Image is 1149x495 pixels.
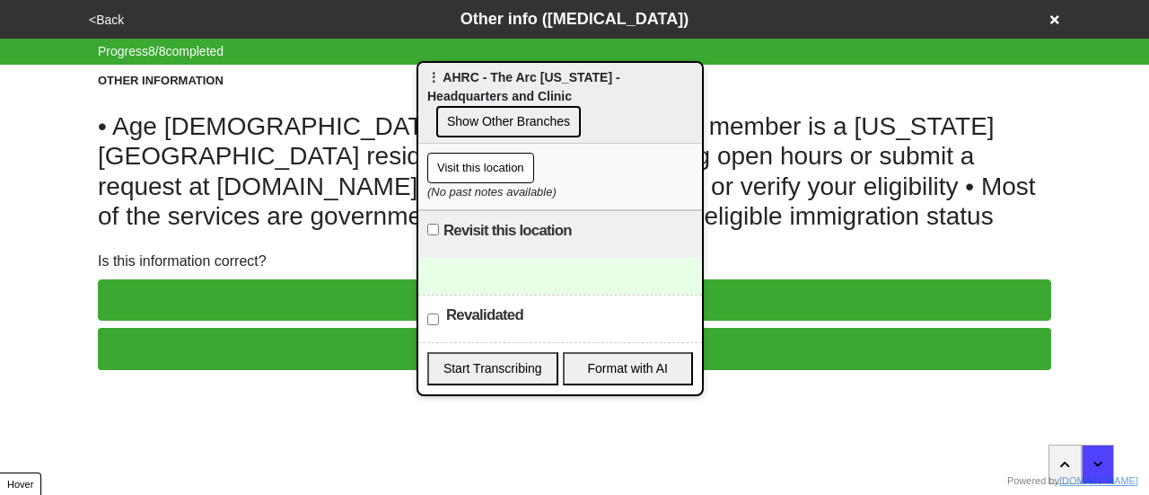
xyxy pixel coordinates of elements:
button: <Back [83,10,129,31]
label: Revalidated [446,305,523,326]
a: [DOMAIN_NAME] [1059,475,1138,486]
button: NO, LET'S EDIT IT [98,328,1051,369]
button: Visit this location [427,153,534,183]
i: (No past notes available) [427,185,557,199]
button: Show Other Branches [436,106,581,137]
button: Format with AI [563,352,694,385]
button: YES [98,279,1051,321]
span: Progress 8 / 8 completed [98,42,224,61]
label: Revisit this location [443,220,572,242]
div: Is this information correct? [98,251,1051,272]
span: Other info ([MEDICAL_DATA]) [460,10,689,28]
h1: • Age [DEMOGRAPHIC_DATA]+ • If you or your family member is a [US_STATE][GEOGRAPHIC_DATA] residen... [98,111,1051,232]
div: OTHER INFORMATION [98,72,1051,90]
div: Powered by [1007,473,1138,489]
span: ⋮ AHRC - The Arc [US_STATE] - Headquarters and Clinic [427,70,620,103]
button: Start Transcribing [427,352,558,385]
